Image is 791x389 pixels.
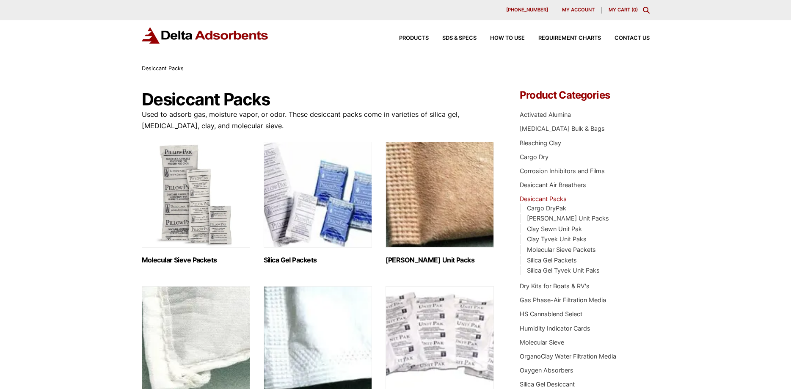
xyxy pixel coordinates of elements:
[142,256,250,264] h2: Molecular Sieve Packets
[520,310,582,317] a: HS Cannablend Select
[264,142,372,248] img: Silica Gel Packets
[527,267,600,274] a: Silica Gel Tyvek Unit Paks
[643,7,650,14] div: Toggle Modal Content
[386,142,494,248] img: Clay Kraft Unit Packs
[442,36,477,41] span: SDS & SPECS
[520,153,548,160] a: Cargo Dry
[386,256,494,264] h2: [PERSON_NAME] Unit Packs
[386,36,429,41] a: Products
[429,36,477,41] a: SDS & SPECS
[520,325,590,332] a: Humidity Indicator Cards
[633,7,636,13] span: 0
[142,109,495,132] p: Used to adsorb gas, moisture vapor, or odor. These desiccant packs come in varieties of silica ge...
[520,339,564,346] a: Molecular Sieve
[499,7,555,14] a: [PHONE_NUMBER]
[525,36,601,41] a: Requirement Charts
[520,111,571,118] a: Activated Alumina
[527,246,596,253] a: Molecular Sieve Packets
[527,257,577,264] a: Silica Gel Packets
[520,90,649,100] h4: Product Categories
[490,36,525,41] span: How to Use
[538,36,601,41] span: Requirement Charts
[399,36,429,41] span: Products
[520,195,567,202] a: Desiccant Packs
[142,142,250,248] img: Molecular Sieve Packets
[142,142,250,264] a: Visit product category Molecular Sieve Packets
[527,215,609,222] a: [PERSON_NAME] Unit Packs
[520,353,616,360] a: OrganoClay Water Filtration Media
[520,125,605,132] a: [MEDICAL_DATA] Bulk & Bags
[520,139,561,146] a: Bleaching Clay
[520,167,605,174] a: Corrosion Inhibitors and Films
[520,367,573,374] a: Oxygen Absorbers
[477,36,525,41] a: How to Use
[615,36,650,41] span: Contact Us
[520,296,606,303] a: Gas Phase-Air Filtration Media
[555,7,602,14] a: My account
[527,204,566,212] a: Cargo DryPak
[527,225,582,232] a: Clay Sewn Unit Pak
[527,235,587,243] a: Clay Tyvek Unit Paks
[520,381,575,388] a: Silica Gel Desiccant
[562,8,595,12] span: My account
[142,90,495,109] h1: Desiccant Packs
[264,142,372,264] a: Visit product category Silica Gel Packets
[520,181,586,188] a: Desiccant Air Breathers
[506,8,548,12] span: [PHONE_NUMBER]
[520,282,590,290] a: Dry Kits for Boats & RV's
[601,36,650,41] a: Contact Us
[386,142,494,264] a: Visit product category Clay Kraft Unit Packs
[142,27,269,44] img: Delta Adsorbents
[264,256,372,264] h2: Silica Gel Packets
[142,65,184,72] span: Desiccant Packs
[609,7,638,13] a: My Cart (0)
